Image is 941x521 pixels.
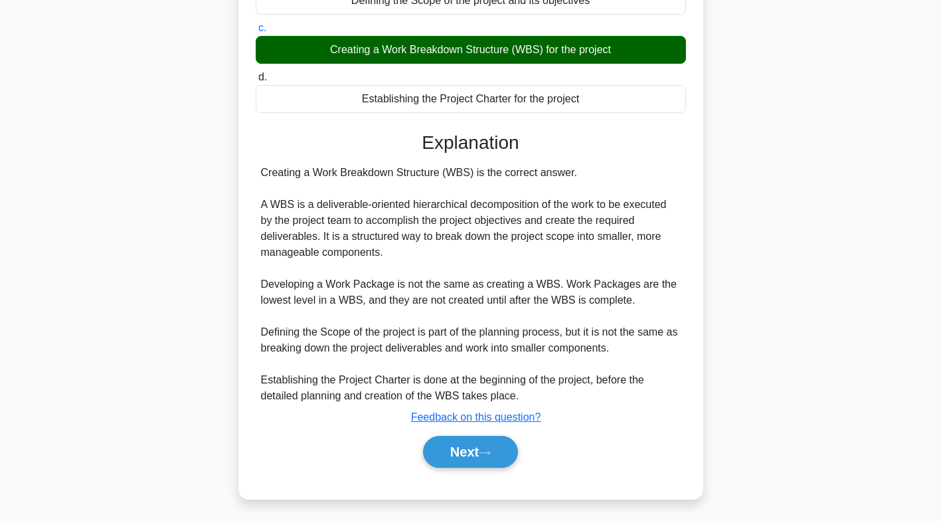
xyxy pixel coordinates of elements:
div: Establishing the Project Charter for the project [256,85,686,113]
div: Creating a Work Breakdown Structure (WBS) is the correct answer. A WBS is a deliverable-oriented ... [261,165,681,404]
a: Feedback on this question? [411,411,541,423]
span: c. [258,22,266,33]
h3: Explanation [264,132,678,154]
button: Next [423,436,518,468]
div: Creating a Work Breakdown Structure (WBS) for the project [256,36,686,64]
span: d. [258,71,267,82]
